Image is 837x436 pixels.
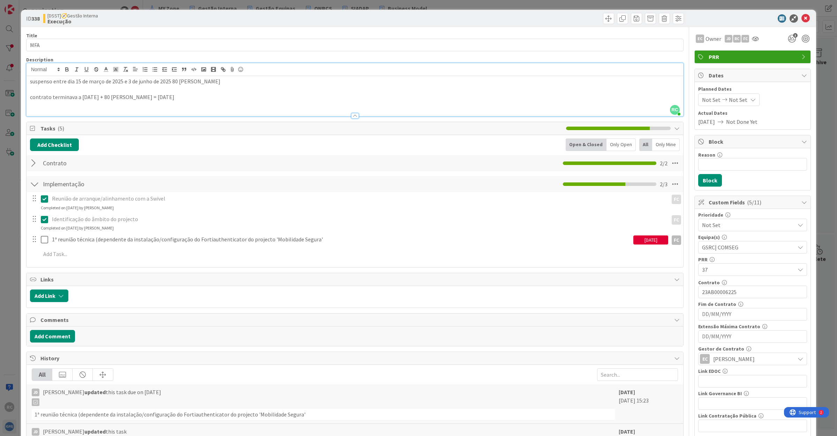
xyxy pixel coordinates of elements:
input: Search... [597,368,678,381]
span: Not Set [702,220,791,230]
p: contrato terminava a [DATE] + 80 [PERSON_NAME] = [DATE] [30,93,680,101]
div: Only Mine [652,138,680,151]
span: Owner [706,35,721,43]
span: PRR [709,53,798,61]
div: FC [672,215,681,225]
span: ID [26,14,40,23]
span: Not Done Yet [726,118,757,126]
div: Fim de Contrato [698,302,807,307]
span: 2 / 3 [660,180,668,188]
span: Dates [709,71,798,80]
p: Reunião de arranque/alinhamento com a Swivel [52,195,665,203]
input: type card name here... [26,39,684,51]
div: Completed on [DATE] by [PERSON_NAME] [41,205,114,211]
div: FC [672,235,681,245]
button: Add Link [30,290,68,302]
label: Contrato [698,279,720,286]
b: updated [84,428,106,435]
div: EC [696,35,704,43]
span: Planned Dates [698,85,807,93]
span: RC [670,105,680,115]
button: Add Comment [30,330,75,343]
div: Only Open [606,138,636,151]
span: 37 [702,265,795,274]
div: Equipa(s) [698,235,807,240]
span: ( 5/11 ) [747,199,761,206]
span: Custom Fields [709,198,798,206]
span: ( 5 ) [58,125,64,132]
div: Prioridade [698,212,807,217]
div: Open & Closed [566,138,606,151]
div: RC [733,35,741,43]
span: 2 / 2 [660,159,668,167]
span: Not Set [702,96,721,104]
span: [DSST]🧭Gestão Interna [47,13,98,18]
input: DD/MM/YYYY [702,331,803,343]
label: Title [26,32,37,39]
div: JD [32,428,39,436]
span: Tasks [40,124,563,133]
span: Not Set [729,96,747,104]
div: JD [725,35,732,43]
span: Actual Dates [698,110,807,117]
span: History [40,354,671,362]
span: [PERSON_NAME] [713,355,755,363]
b: [DATE] [619,389,635,396]
div: Link EDOC [698,369,807,374]
div: [DATE] [633,235,668,245]
div: Extensão Máxima Contrato [698,324,807,329]
p: Identificação do âmbito do projecto [52,215,665,223]
span: [PERSON_NAME] this task due on [DATE] [43,388,161,406]
input: DD/MM/YYYY [702,308,803,320]
b: updated [84,389,106,396]
button: Block [698,174,722,187]
b: [DATE] [619,428,635,435]
input: Add Checklist... [40,157,197,170]
div: [DATE] 15:23 [619,388,678,420]
div: All [639,138,652,151]
p: suspenso entre dia 15 de março de 2025 e 3 de junho de 2025 80 [PERSON_NAME] [30,77,680,85]
b: 338 [31,15,40,22]
div: Gestor de Contrato [698,346,807,351]
p: 1ª reunião técnica (dependente da instalação/configuração do Fortiauthenticator do projecto 'Mobi... [52,235,631,243]
div: 2 [36,3,38,8]
div: FC [672,195,681,204]
span: [DATE] [698,118,715,126]
span: GSRC| COMSEG [702,243,795,251]
div: FC [741,35,749,43]
input: Add Checklist... [40,178,197,190]
div: JD [32,389,39,396]
div: Link Governance BI [698,391,807,396]
span: Links [40,275,671,284]
label: Reason [698,152,715,158]
button: Add Checklist [30,138,79,151]
div: Completed on [DATE] by [PERSON_NAME] [41,225,114,231]
div: All [32,369,52,381]
span: Support [15,1,32,9]
b: Execução [47,18,98,24]
span: Description [26,57,53,63]
span: Comments [40,316,671,324]
div: EC [700,354,710,364]
span: 3 [793,33,798,38]
div: Link Contratação Pública [698,413,807,418]
div: 1ª reunião técnica (dependente da instalação/configuração do Fortiauthenticator do projecto 'Mobi... [32,409,615,420]
div: PRR [698,257,807,262]
span: Block [709,137,798,146]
